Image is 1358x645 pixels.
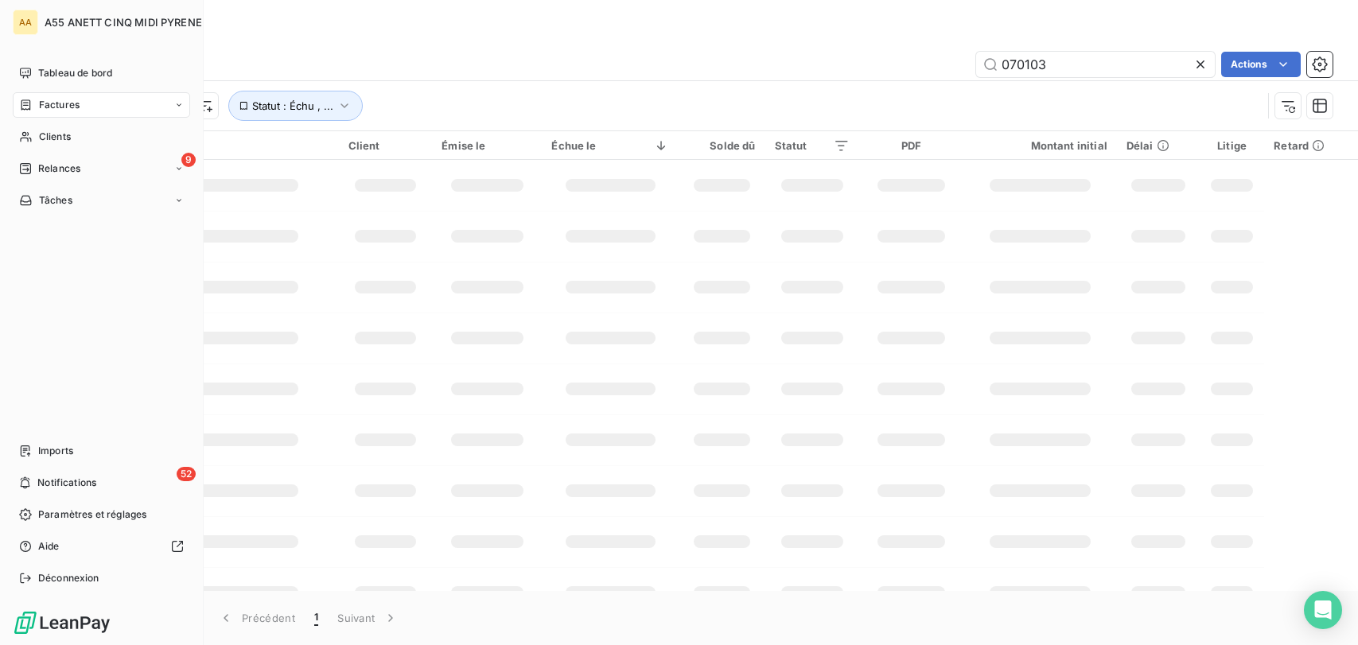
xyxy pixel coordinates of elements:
[869,139,953,152] div: PDF
[38,161,80,176] span: Relances
[39,130,71,144] span: Clients
[1126,139,1190,152] div: Délai
[1221,52,1301,77] button: Actions
[1274,139,1348,152] div: Retard
[38,571,99,585] span: Déconnexion
[181,153,196,167] span: 9
[38,444,73,458] span: Imports
[13,610,111,635] img: Logo LeanPay
[13,534,190,559] a: Aide
[39,193,72,208] span: Tâches
[314,610,318,626] span: 1
[688,139,756,152] div: Solde dû
[442,139,532,152] div: Émise le
[348,139,423,152] div: Client
[38,66,112,80] span: Tableau de bord
[38,507,146,522] span: Paramètres et réglages
[45,16,215,29] span: A55 ANETT CINQ MIDI PYRENEES
[973,139,1107,152] div: Montant initial
[38,539,60,554] span: Aide
[551,139,669,152] div: Échue le
[228,91,363,121] button: Statut : Échu , ...
[177,467,196,481] span: 52
[208,601,305,635] button: Précédent
[252,99,333,112] span: Statut : Échu , ...
[13,10,38,35] div: AA
[1209,139,1255,152] div: Litige
[976,52,1215,77] input: Rechercher
[37,476,96,490] span: Notifications
[39,98,80,112] span: Factures
[1304,591,1342,629] div: Open Intercom Messenger
[328,601,408,635] button: Suivant
[775,139,850,152] div: Statut
[305,601,328,635] button: 1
